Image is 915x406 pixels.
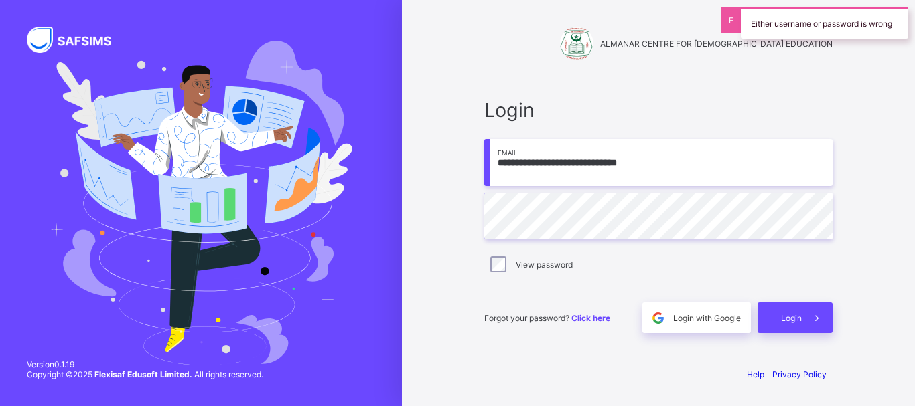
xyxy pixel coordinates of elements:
span: Login [781,313,802,323]
span: Forgot your password? [484,313,610,323]
img: Hero Image [50,41,352,366]
img: google.396cfc9801f0270233282035f929180a.svg [650,310,666,326]
a: Click here [571,313,610,323]
a: Privacy Policy [772,369,827,379]
span: Login with Google [673,313,741,323]
img: SAFSIMS Logo [27,27,127,53]
div: Either username or password is wrong [741,7,908,39]
label: View password [516,260,573,270]
strong: Flexisaf Edusoft Limited. [94,369,192,379]
span: Login [484,98,833,122]
span: ALMANAR CENTRE FOR [DEMOGRAPHIC_DATA] EDUCATION [600,39,833,49]
span: Copyright © 2025 All rights reserved. [27,369,263,379]
span: Version 0.1.19 [27,359,263,369]
a: Help [747,369,764,379]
